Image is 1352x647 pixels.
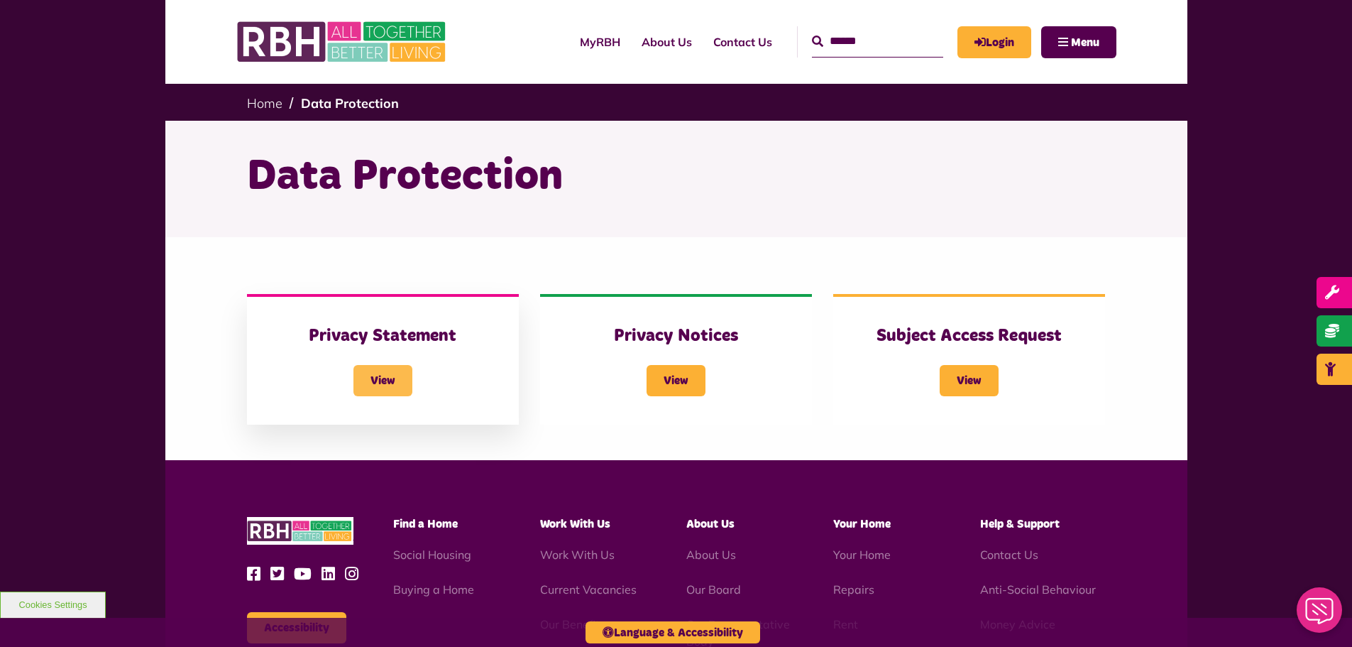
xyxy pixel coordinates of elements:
button: Language & Accessibility [586,621,760,643]
a: Our Board [686,582,741,597]
span: View [647,365,705,396]
a: About Us [686,548,736,562]
span: Help & Support [980,518,1060,530]
a: Anti-Social Behaviour [980,582,1096,597]
a: Social Housing - open in a new tab [393,548,471,562]
a: Buying a Home [393,582,474,597]
a: Home [247,95,282,112]
span: View [353,365,412,396]
a: Our Benefits [540,617,605,631]
a: MyRBH [957,26,1031,58]
input: Search [812,26,943,57]
img: RBH [247,517,353,545]
a: Contact Us [980,548,1038,562]
span: Work With Us [540,518,610,530]
a: Privacy Notices View [540,294,812,425]
a: Current Vacancies [540,582,637,597]
a: Money Advice [980,617,1055,631]
span: Find a Home [393,518,458,530]
h3: Subject Access Request [862,325,1077,347]
button: Navigation [1041,26,1116,58]
a: About Us [631,23,703,61]
h1: Data Protection [247,149,1106,205]
a: Repairs [833,582,874,597]
span: View [940,365,999,396]
a: Data Protection [301,95,399,112]
a: Privacy Statement View [247,294,519,425]
button: Accessibility [247,612,346,643]
a: Subject Access Request View - open in a new tab [833,294,1105,425]
h3: Privacy Notices [568,325,784,347]
a: Rent [833,617,858,631]
a: Contact Us [703,23,783,61]
img: RBH [236,14,449,70]
a: Your Home [833,548,891,562]
span: About Us [686,518,735,530]
h3: Privacy Statement [275,325,490,347]
iframe: Netcall Web Assistant for live chat [1288,583,1352,647]
a: MyRBH [569,23,631,61]
a: Work With Us [540,548,615,562]
span: Your Home [833,518,891,530]
span: Menu [1071,37,1099,48]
